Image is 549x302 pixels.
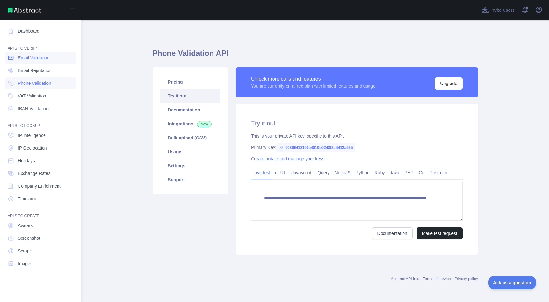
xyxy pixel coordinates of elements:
[5,193,76,205] a: Timezone
[160,117,220,131] a: Integrations New
[5,38,76,51] div: API'S TO VERIFY
[18,260,32,267] span: Images
[372,227,413,239] a: Documentation
[5,180,76,192] a: Company Enrichment
[18,196,37,202] span: Timezone
[18,67,52,74] span: Email Reputation
[18,158,35,164] span: Holidays
[5,65,76,76] a: Email Reputation
[353,168,372,178] a: Python
[5,90,76,102] a: VAT Validation
[416,168,427,178] a: Go
[18,248,32,254] span: Scrape
[160,131,220,145] a: Bulk upload (CSV)
[5,130,76,141] a: IP Intelligence
[388,168,402,178] a: Java
[372,168,388,178] a: Ruby
[5,25,76,37] a: Dashboard
[423,277,451,281] a: Terms of service
[8,8,41,13] img: Abstract API
[160,75,220,89] a: Pricing
[480,5,516,15] button: Invite users
[18,170,51,177] span: Exchange Rates
[18,132,46,138] span: IP Intelligence
[391,277,419,281] a: Abstract API Inc.
[160,103,220,117] a: Documentation
[490,7,515,14] span: Invite users
[5,142,76,154] a: IP Geolocation
[251,119,463,128] h2: Try it out
[160,173,220,187] a: Support
[18,105,49,112] span: IBAN Validation
[251,83,376,89] div: You are currently on a free plan with limited features and usage
[427,168,450,178] a: Postman
[332,168,353,178] a: NodeJS
[18,145,47,151] span: IP Geolocation
[289,168,314,178] a: Javascript
[5,232,76,244] a: Screenshot
[251,156,324,161] a: Create, rotate and manage your keys
[488,276,536,289] iframe: Toggle Customer Support
[402,168,416,178] a: PHP
[5,245,76,257] a: Scrape
[455,277,478,281] a: Privacy policy
[5,220,76,231] a: Avatars
[5,155,76,166] a: Holidays
[18,80,51,86] span: Phone Validation
[18,55,49,61] span: Email Validation
[5,206,76,218] div: API'S TO CREATE
[435,77,463,90] button: Upgrade
[251,133,463,139] div: This is your private API key, specific to this API.
[18,235,40,241] span: Screenshot
[18,222,33,229] span: Avatars
[18,183,61,189] span: Company Enrichment
[197,121,212,127] span: New
[160,145,220,159] a: Usage
[5,52,76,64] a: Email Validation
[5,258,76,269] a: Images
[251,75,376,83] div: Unlock more calls and features
[160,159,220,173] a: Settings
[5,77,76,89] a: Phone Validation
[251,144,463,151] div: Primary Key:
[5,103,76,114] a: IBAN Validation
[417,227,463,239] button: Make test request
[314,168,332,178] a: jQuery
[276,143,355,152] span: 90396413106e4810b0248f3d4412a625
[160,89,220,103] a: Try it out
[152,48,478,64] h1: Phone Validation API
[5,116,76,128] div: API'S TO LOOKUP
[18,93,46,99] span: VAT Validation
[5,168,76,179] a: Exchange Rates
[251,168,273,178] a: Live test
[273,168,289,178] a: cURL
